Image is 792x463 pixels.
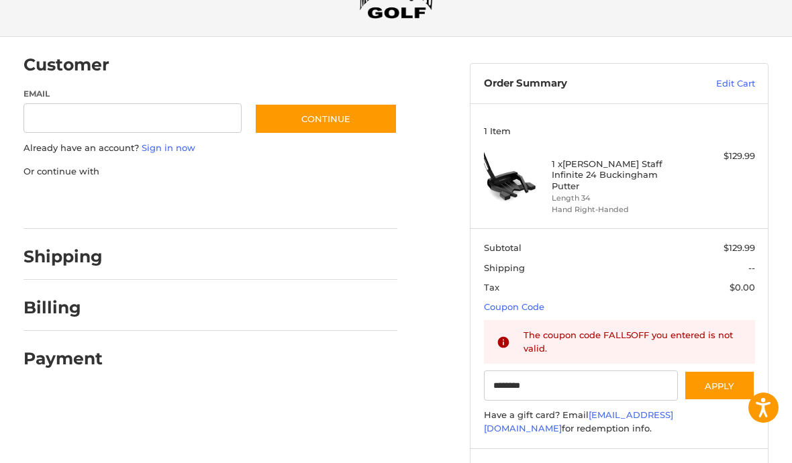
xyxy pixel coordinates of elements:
label: Email [23,88,242,100]
input: Gift Certificate or Coupon Code [484,370,678,401]
span: $0.00 [730,282,755,293]
h3: 1 Item [484,125,755,136]
span: Shipping [484,262,525,273]
div: $129.99 [687,150,755,163]
span: -- [748,262,755,273]
h2: Billing [23,297,102,318]
h2: Shipping [23,246,103,267]
a: Coupon Code [484,301,544,312]
h2: Customer [23,54,109,75]
p: Or continue with [23,165,398,178]
p: Already have an account? [23,142,398,155]
li: Hand Right-Handed [552,204,684,215]
button: Apply [684,370,755,401]
iframe: PayPal-paypal [19,191,119,215]
h3: Order Summary [484,77,669,91]
span: $129.99 [724,242,755,253]
a: [EMAIL_ADDRESS][DOMAIN_NAME] [484,409,673,433]
div: The coupon code FALL5OFF you entered is not valid. [524,329,742,355]
span: Tax [484,282,499,293]
h2: Payment [23,348,103,369]
div: Have a gift card? Email for redemption info. [484,409,755,435]
a: Edit Cart [669,77,755,91]
a: Sign in now [142,142,195,153]
h4: 1 x [PERSON_NAME] Staff Infinite 24 Buckingham Putter [552,158,684,191]
li: Length 34 [552,193,684,204]
button: Continue [254,103,397,134]
span: Subtotal [484,242,522,253]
